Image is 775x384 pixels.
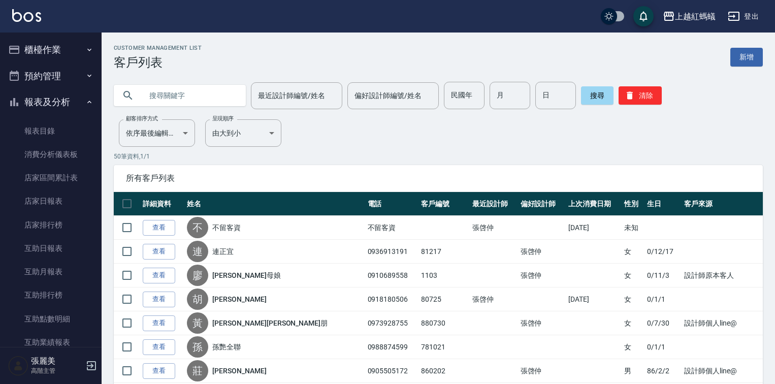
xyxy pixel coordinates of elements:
div: 孫 [187,336,208,358]
td: 80725 [418,287,470,311]
td: 張啓仲 [470,216,518,240]
button: 上越紅螞蟻 [659,6,720,27]
td: 張啓仲 [518,311,566,335]
th: 生日 [644,192,682,216]
td: 0/1/1 [644,335,682,359]
td: 0/12/17 [644,240,682,264]
td: 設計師個人line@ [682,311,763,335]
button: 搜尋 [581,86,613,105]
a: 孫艷全聯 [212,342,241,352]
span: 所有客戶列表 [126,173,751,183]
div: 胡 [187,289,208,310]
h3: 客戶列表 [114,55,202,70]
a: 消費分析儀表板 [4,143,98,166]
td: 女 [622,287,644,311]
td: 不留客資 [365,216,419,240]
a: 查看 [143,244,175,260]
th: 偏好設計師 [518,192,566,216]
td: 0/11/3 [644,264,682,287]
h5: 張麗美 [31,356,83,366]
th: 性別 [622,192,644,216]
td: 女 [622,240,644,264]
td: 張啓仲 [470,287,518,311]
button: save [633,6,654,26]
input: 搜尋關鍵字 [142,82,238,109]
td: [DATE] [566,216,622,240]
td: 男 [622,359,644,383]
th: 詳細資料 [140,192,184,216]
a: [PERSON_NAME]母娘 [212,270,280,280]
td: 0936913191 [365,240,419,264]
td: 0918180506 [365,287,419,311]
td: 設計師原本客人 [682,264,763,287]
a: 連正宜 [212,246,234,257]
button: 清除 [619,86,662,105]
label: 呈現順序 [212,115,234,122]
td: 女 [622,311,644,335]
th: 上次消費日期 [566,192,622,216]
div: 上越紅螞蟻 [675,10,716,23]
td: 0/1/1 [644,287,682,311]
h2: Customer Management List [114,45,202,51]
p: 50 筆資料, 1 / 1 [114,152,763,161]
a: [PERSON_NAME] [212,294,266,304]
a: 查看 [143,363,175,379]
div: 依序最後編輯時間 [119,119,195,147]
a: 店家區間累計表 [4,166,98,189]
button: 櫃檯作業 [4,37,98,63]
th: 客戶編號 [418,192,470,216]
td: 0905505172 [365,359,419,383]
a: 互助點數明細 [4,307,98,331]
a: 查看 [143,315,175,331]
td: 0910689558 [365,264,419,287]
img: Logo [12,9,41,22]
label: 顧客排序方式 [126,115,158,122]
td: 張啓仲 [518,240,566,264]
td: 781021 [418,335,470,359]
td: 880730 [418,311,470,335]
div: 連 [187,241,208,262]
td: 81217 [418,240,470,264]
td: 0988874599 [365,335,419,359]
div: 廖 [187,265,208,286]
td: 1103 [418,264,470,287]
td: 女 [622,335,644,359]
button: 報表及分析 [4,89,98,115]
td: 張啓仲 [518,264,566,287]
td: 86/2/2 [644,359,682,383]
td: 女 [622,264,644,287]
a: 查看 [143,220,175,236]
div: 黃 [187,312,208,334]
td: 張啓仲 [518,359,566,383]
a: 新增 [730,48,763,67]
td: [DATE] [566,287,622,311]
th: 最近設計師 [470,192,518,216]
a: 報表目錄 [4,119,98,143]
a: 查看 [143,268,175,283]
a: 查看 [143,339,175,355]
td: 0973928755 [365,311,419,335]
td: 0/7/30 [644,311,682,335]
a: 店家排行榜 [4,213,98,237]
a: 互助月報表 [4,260,98,283]
a: 互助日報表 [4,237,98,260]
div: 由大到小 [205,119,281,147]
th: 電話 [365,192,419,216]
th: 客戶來源 [682,192,763,216]
td: 860202 [418,359,470,383]
p: 高階主管 [31,366,83,375]
img: Person [8,356,28,376]
div: 不 [187,217,208,238]
a: 不留客資 [212,222,241,233]
a: [PERSON_NAME][PERSON_NAME]朋 [212,318,328,328]
a: 查看 [143,292,175,307]
a: 店家日報表 [4,189,98,213]
th: 姓名 [184,192,365,216]
div: 莊 [187,360,208,381]
button: 登出 [724,7,763,26]
a: 互助業績報表 [4,331,98,354]
a: [PERSON_NAME] [212,366,266,376]
button: 預約管理 [4,63,98,89]
td: 未知 [622,216,644,240]
a: 互助排行榜 [4,283,98,307]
